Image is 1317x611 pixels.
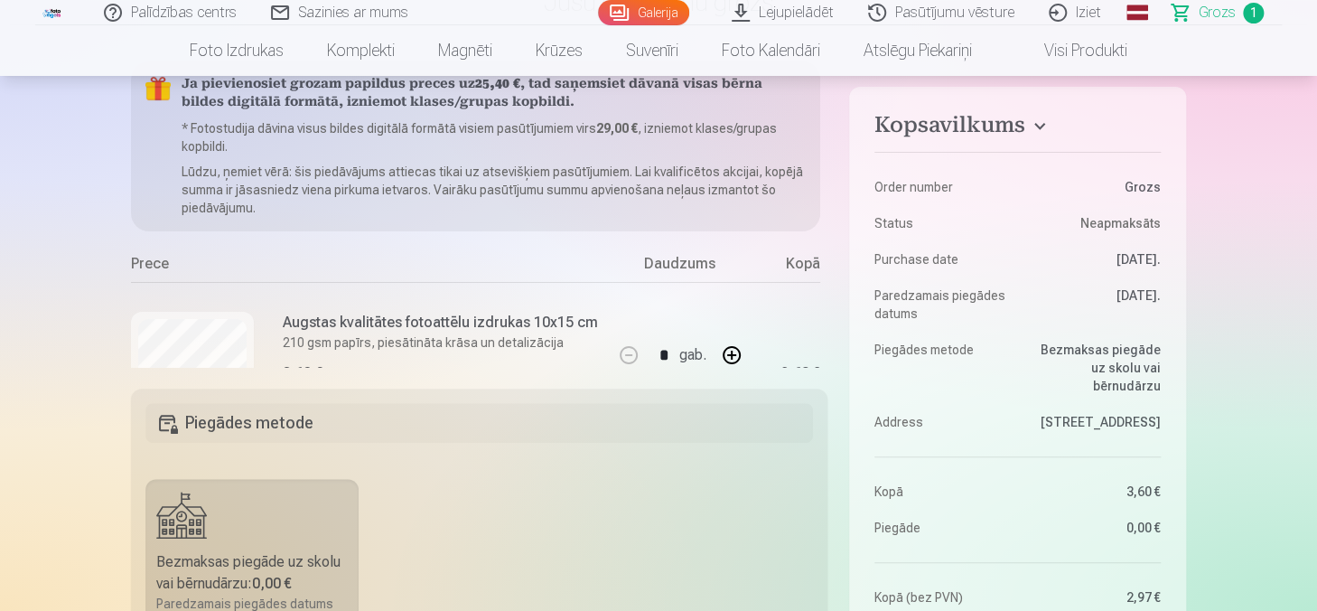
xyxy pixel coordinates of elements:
div: Prece [131,253,612,282]
span: Grozs [1199,2,1236,23]
dd: [STREET_ADDRESS] [1026,413,1161,431]
a: Foto kalendāri [700,25,842,76]
dd: [DATE]. [1026,250,1161,268]
a: Krūzes [514,25,604,76]
span: Neapmaksāts [1080,214,1161,232]
div: Kopā [748,253,820,282]
div: 3,60 € [283,362,322,384]
dt: Address [874,413,1009,431]
a: Visi produkti [994,25,1149,76]
dd: 3,60 € [1026,483,1161,501]
button: Kopsavilkums [874,112,1161,145]
p: 210 gsm papīrs, piesātināta krāsa un detalizācija [283,334,598,352]
dt: Piegādes metode [874,341,1009,395]
b: 29,00 € [596,121,638,136]
dt: Piegāde [874,519,1009,537]
div: gab. [679,334,706,377]
dt: Paredzamais piegādes datums [874,287,1009,323]
dt: Kopā (bez PVN) [874,588,1009,606]
dt: Kopā [874,483,1009,501]
h5: Ja pievienosiet grozam papildus preces uz , tad saņemsiet dāvanā visas bērna bildes digitālā form... [182,76,806,112]
a: Atslēgu piekariņi [842,25,994,76]
div: Bezmaksas piegāde uz skolu vai bērnudārzu : [156,551,348,595]
dd: 2,97 € [1026,588,1161,606]
dt: Order number [874,178,1009,196]
b: 25,40 € [475,78,520,91]
dt: Status [874,214,1009,232]
p: Lūdzu, ņemiet vērā: šis piedāvājums attiecas tikai uz atsevišķiem pasūtījumiem. Lai kvalificētos ... [182,163,806,217]
a: Suvenīri [604,25,700,76]
p: * Fotostudija dāvina visus bildes digitālā formātā visiem pasūtījumiem virs , izniemot klases/gru... [182,119,806,155]
div: Daudzums [612,253,748,282]
span: 1 [1243,3,1264,23]
a: Foto izdrukas [168,25,305,76]
dd: 0,00 € [1026,519,1161,537]
h6: Augstas kvalitātes fotoattēlu izdrukas 10x15 cm [283,312,598,334]
dt: Purchase date [874,250,1009,268]
a: Komplekti [305,25,416,76]
b: 0,00 € [252,575,292,592]
dd: Bezmaksas piegāde uz skolu vai bērnudārzu [1026,341,1161,395]
img: /fa1 [42,7,62,18]
dd: Grozs [1026,178,1161,196]
a: Magnēti [416,25,514,76]
dd: [DATE]. [1026,287,1161,323]
h5: Piegādes metode [145,403,813,443]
